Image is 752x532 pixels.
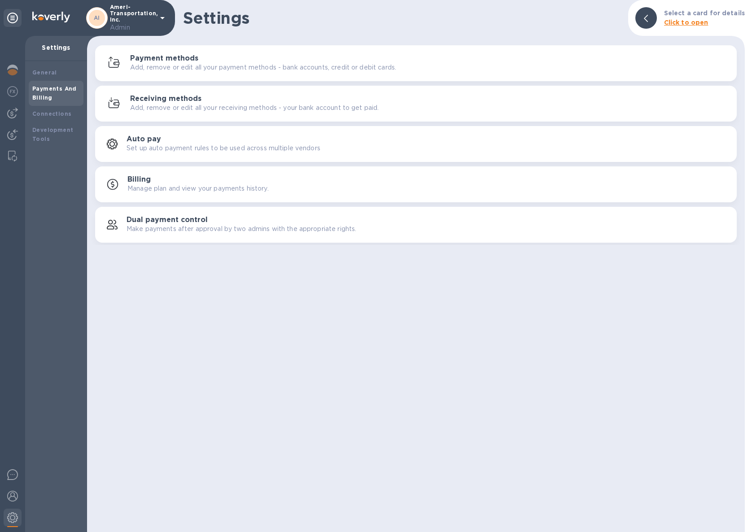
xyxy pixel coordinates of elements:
p: Ameri-Transportation, Inc. [110,4,155,32]
p: Make payments after approval by two admins with the appropriate rights. [127,224,356,234]
button: Auto paySet up auto payment rules to be used across multiple vendors [95,126,737,162]
h3: Auto pay [127,135,161,144]
b: Click to open [664,19,708,26]
b: AI [94,14,100,21]
p: Admin [110,23,155,32]
button: BillingManage plan and view your payments history. [95,166,737,202]
button: Receiving methodsAdd, remove or edit all your receiving methods - your bank account to get paid. [95,86,737,122]
p: Manage plan and view your payments history. [127,184,269,193]
b: General [32,69,57,76]
img: Foreign exchange [7,86,18,97]
button: Dual payment controlMake payments after approval by two admins with the appropriate rights. [95,207,737,243]
h3: Billing [127,175,151,184]
p: Settings [32,43,80,52]
p: Add, remove or edit all your payment methods - bank accounts, credit or debit cards. [130,63,396,72]
h1: Settings [183,9,621,27]
b: Payments And Billing [32,85,77,101]
button: Payment methodsAdd, remove or edit all your payment methods - bank accounts, credit or debit cards. [95,45,737,81]
b: Development Tools [32,126,73,142]
p: Add, remove or edit all your receiving methods - your bank account to get paid. [130,103,379,113]
p: Set up auto payment rules to be used across multiple vendors [127,144,320,153]
b: Connections [32,110,71,117]
h3: Receiving methods [130,95,201,103]
h3: Dual payment control [127,216,208,224]
b: Select a card for details [664,9,745,17]
h3: Payment methods [130,54,198,63]
img: Logo [32,12,70,22]
div: Unpin categories [4,9,22,27]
